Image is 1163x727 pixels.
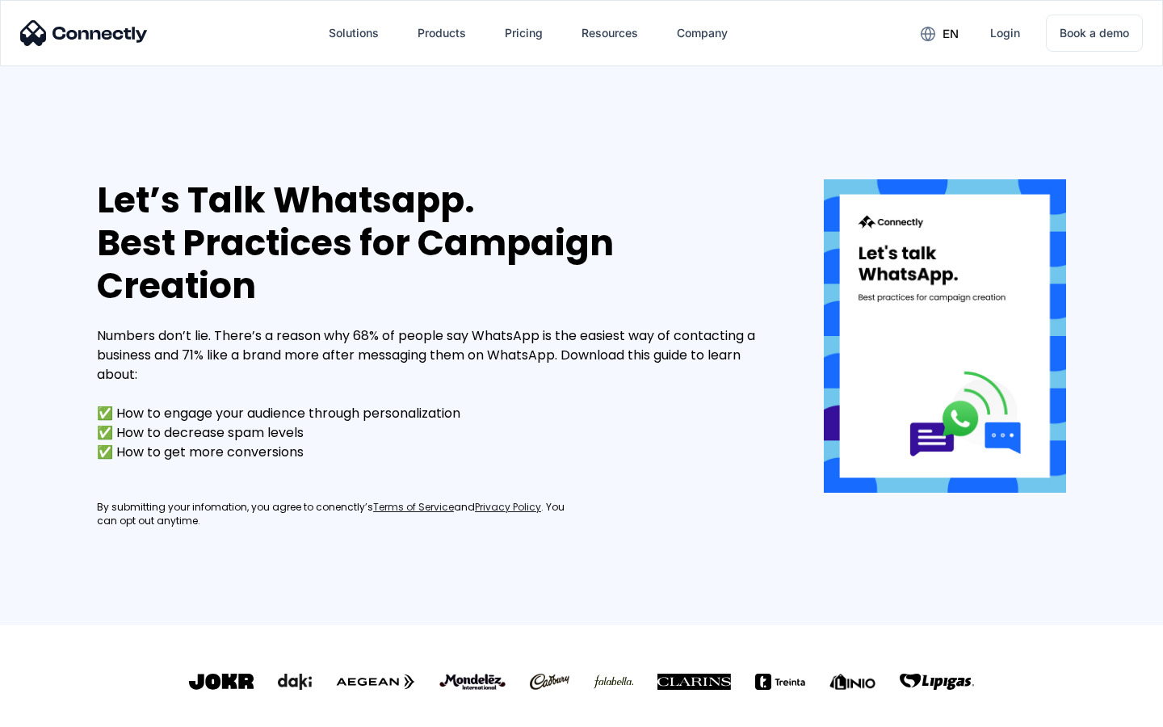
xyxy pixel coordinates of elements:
img: Connectly Logo [20,20,148,46]
div: Resources [569,14,651,53]
aside: Language selected: English [16,699,97,721]
a: Terms of Service [373,501,454,515]
div: Numbers don’t lie. There’s a reason why 68% of people say WhatsApp is the easiest way of contacti... [97,326,775,462]
div: Let’s Talk Whatsapp. Best Practices for Campaign Creation [97,179,775,307]
div: By submitting your infomation, you agree to conenctly’s and . You can opt out anytime. [97,501,581,528]
div: Products [405,14,479,53]
div: Products [418,22,466,44]
div: en [943,23,959,45]
a: Pricing [492,14,556,53]
div: Resources [581,22,638,44]
div: Solutions [316,14,392,53]
div: Company [677,22,728,44]
div: Login [990,22,1020,44]
a: Login [977,14,1033,53]
div: en [908,21,971,45]
a: Book a demo [1046,15,1143,52]
div: Solutions [329,22,379,44]
ul: Language list [32,699,97,721]
div: Company [664,14,741,53]
div: Pricing [505,22,543,44]
a: Privacy Policy [475,501,541,515]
